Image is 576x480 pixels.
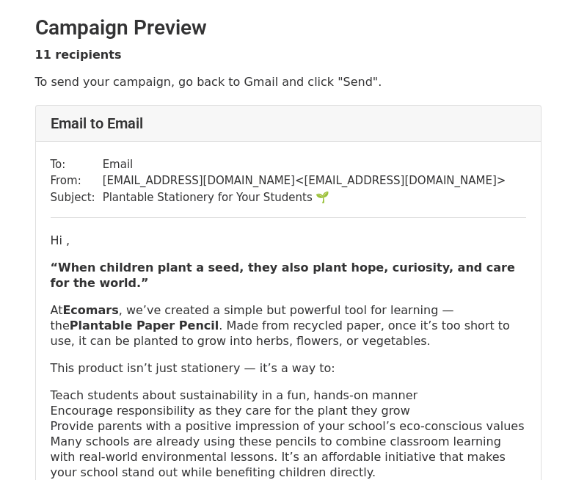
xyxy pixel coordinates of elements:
[51,261,515,290] strong: “When children plant a seed, they also plant hope, curiosity, and care for the world.”
[51,388,526,403] p: Teach students about sustainability in a fun, hands-on manner
[103,189,506,206] td: Plantable Stationery for Your Students 🌱
[51,403,526,418] p: Encourage responsibility as they care for the plant they grow
[70,319,219,332] strong: Plantable Paper Pencil
[35,15,542,40] h2: Campaign Preview
[51,189,103,206] td: Subject:
[35,48,122,62] strong: 11 recipients
[51,156,103,173] td: To:
[62,303,118,317] strong: Ecomars
[51,233,526,248] p: Hi ,
[51,434,526,480] p: Many schools are already using these pencils to combine classroom learning with real-world enviro...
[51,360,526,376] p: This product isn’t just stationery — it’s a way to:
[51,418,526,434] p: Provide parents with a positive impression of your school’s eco-conscious values
[103,172,506,189] td: [EMAIL_ADDRESS][DOMAIN_NAME] < [EMAIL_ADDRESS][DOMAIN_NAME] >
[35,74,542,90] p: To send your campaign, go back to Gmail and click "Send".
[103,156,506,173] td: Email
[51,172,103,189] td: From:
[51,114,526,132] h4: Email to Email
[51,302,526,349] p: At , we’ve created a simple but powerful tool for learning — the . Made from recycled paper, once...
